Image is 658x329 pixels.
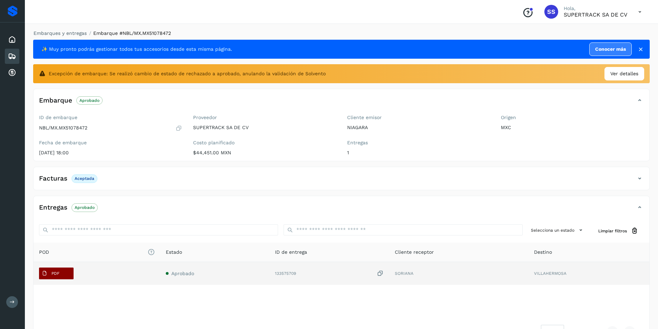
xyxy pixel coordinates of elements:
span: Estado [166,249,182,256]
p: Aceptada [75,176,94,181]
div: Cuentas por cobrar [5,65,19,80]
label: Entregas [347,140,490,146]
span: Ver detalles [610,70,638,77]
div: FacturasAceptada [34,173,649,190]
label: Fecha de embarque [39,140,182,146]
p: SUPERTRACK SA DE CV [564,11,627,18]
div: Inicio [5,32,19,47]
td: SORIANA [389,262,528,285]
a: Embarques y entregas [34,30,87,36]
button: Limpiar filtros [593,224,644,237]
p: Hola, [564,6,627,11]
p: 1 [347,150,490,156]
label: ID de embarque [39,115,182,120]
button: Selecciona un estado [528,224,587,236]
span: Aprobado [171,271,194,276]
p: NIAGARA [347,125,490,130]
span: Excepción de embarque: Se realizó cambio de estado de rechazado a aprobado, anulando la validació... [49,70,326,77]
div: EmbarqueAprobado [34,95,649,112]
label: Costo planificado [193,140,336,146]
label: Cliente emisor [347,115,490,120]
button: PDF [39,268,74,279]
span: Embarque #NBL/MX.MX51078472 [93,30,171,36]
h4: Embarque [39,97,72,105]
p: PDF [51,271,59,276]
span: ✨ Muy pronto podrás gestionar todos tus accesorios desde esta misma página. [41,46,232,53]
span: Cliente receptor [395,249,434,256]
p: SUPERTRACK SA DE CV [193,125,336,130]
div: 133575709 [275,270,384,277]
h4: Facturas [39,175,67,183]
p: MXC [501,125,644,130]
span: ID de entrega [275,249,307,256]
p: $44,451.00 MXN [193,150,336,156]
div: EntregasAprobado [34,202,649,219]
p: NBL/MX.MX51078472 [39,125,87,131]
p: Aprobado [75,205,95,210]
h4: Entregas [39,204,67,212]
nav: breadcrumb [33,30,650,37]
a: Conocer más [589,42,632,56]
span: Limpiar filtros [598,228,627,234]
span: Destino [534,249,552,256]
p: Aprobado [79,98,99,103]
p: [DATE] 18:00 [39,150,182,156]
label: Proveedor [193,115,336,120]
div: Embarques [5,49,19,64]
label: Origen [501,115,644,120]
td: VILLAHERMOSA [528,262,649,285]
span: POD [39,249,155,256]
